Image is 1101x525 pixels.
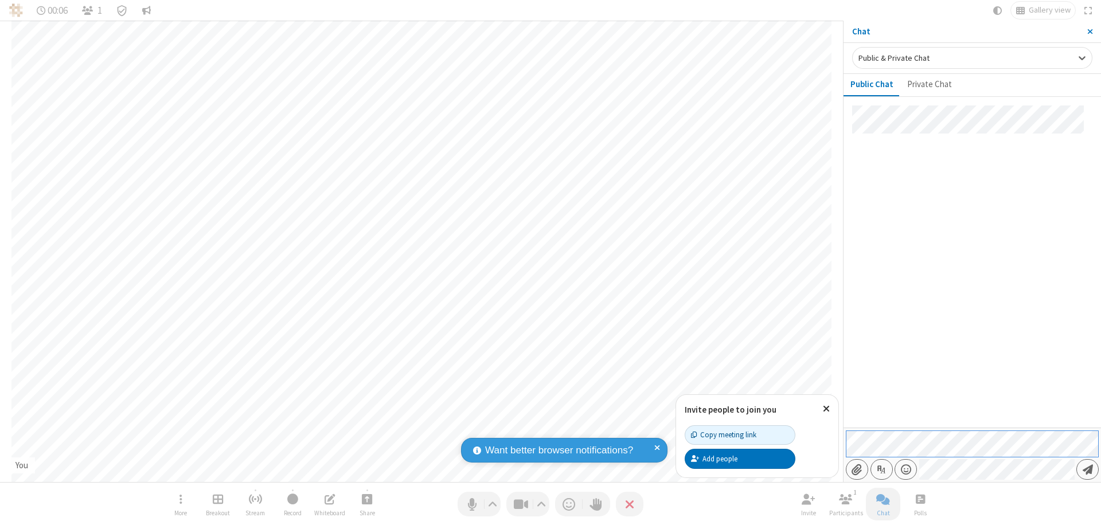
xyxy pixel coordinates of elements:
[616,492,643,516] button: End or leave meeting
[829,510,863,516] span: Participants
[245,510,265,516] span: Stream
[858,53,930,63] span: Public & Private Chat
[534,492,549,516] button: Video setting
[1029,6,1071,15] span: Gallery view
[685,449,795,468] button: Add people
[48,5,68,16] span: 00:06
[201,488,235,520] button: Manage Breakout Rooms
[814,395,838,423] button: Close popover
[895,459,917,480] button: Open menu
[314,510,345,516] span: Whiteboard
[97,5,102,16] span: 1
[850,487,860,497] div: 1
[829,488,863,520] button: Open participant list
[903,488,938,520] button: Open poll
[866,488,900,520] button: Close chat
[989,2,1007,19] button: Using system theme
[900,74,959,96] button: Private Chat
[1011,2,1075,19] button: Change layout
[685,425,795,445] button: Copy meeting link
[583,492,610,516] button: Raise hand
[313,488,347,520] button: Open shared whiteboard
[111,2,133,19] div: Meeting details Encryption enabled
[163,488,198,520] button: Open menu
[137,2,155,19] button: Conversation
[506,492,549,516] button: Stop video (⌘+Shift+V)
[77,2,107,19] button: Open participant list
[791,488,826,520] button: Invite participants (⌘+Shift+I)
[914,510,927,516] span: Polls
[485,492,501,516] button: Audio settings
[238,488,272,520] button: Start streaming
[870,459,893,480] button: Show formatting
[350,488,384,520] button: Start sharing
[174,510,187,516] span: More
[360,510,375,516] span: Share
[206,510,230,516] span: Breakout
[801,510,816,516] span: Invite
[685,404,776,415] label: Invite people to join you
[1080,2,1097,19] button: Fullscreen
[284,510,302,516] span: Record
[9,3,23,17] img: QA Selenium DO NOT DELETE OR CHANGE
[691,429,756,440] div: Copy meeting link
[485,443,633,458] span: Want better browser notifications?
[852,25,1079,38] p: Chat
[275,488,310,520] button: Start recording
[1076,459,1099,480] button: Send message
[555,492,583,516] button: Send a reaction
[458,492,501,516] button: Mute (⌘+Shift+A)
[11,459,33,472] div: You
[877,510,890,516] span: Chat
[1079,21,1101,42] button: Close sidebar
[844,74,900,96] button: Public Chat
[32,2,73,19] div: Timer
